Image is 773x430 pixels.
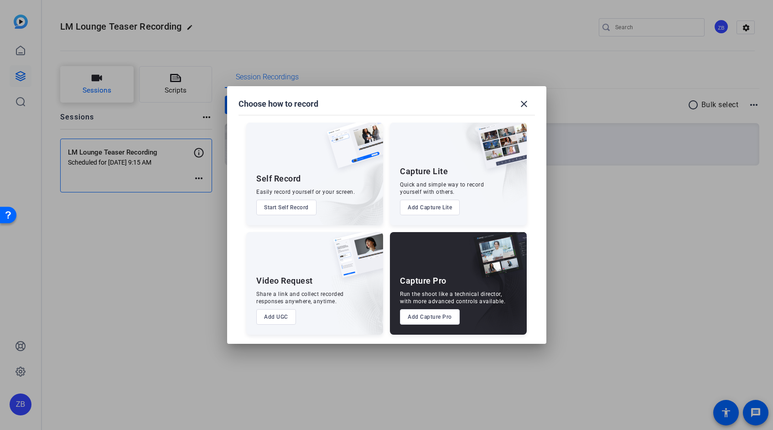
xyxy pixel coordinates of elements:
[459,243,527,335] img: embarkstudio-capture-pro.png
[256,173,301,184] div: Self Record
[330,260,383,335] img: embarkstudio-ugc-content.png
[467,232,527,288] img: capture-pro.png
[519,98,529,109] mat-icon: close
[327,232,383,287] img: ugc-content.png
[470,123,527,178] img: capture-lite.png
[239,98,318,109] h1: Choose how to record
[256,275,313,286] div: Video Request
[400,290,505,305] div: Run the shoot like a technical director, with more advanced controls available.
[304,142,383,225] img: embarkstudio-self-record.png
[400,275,446,286] div: Capture Pro
[445,123,527,214] img: embarkstudio-capture-lite.png
[256,309,296,325] button: Add UGC
[256,200,316,215] button: Start Self Record
[400,166,448,177] div: Capture Lite
[320,123,383,177] img: self-record.png
[400,181,484,196] div: Quick and simple way to record yourself with others.
[256,188,355,196] div: Easily record yourself or your screen.
[256,290,344,305] div: Share a link and collect recorded responses anywhere, anytime.
[400,309,460,325] button: Add Capture Pro
[400,200,460,215] button: Add Capture Lite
